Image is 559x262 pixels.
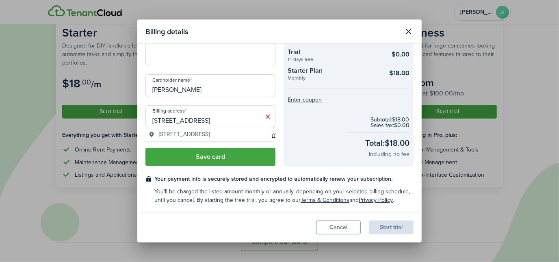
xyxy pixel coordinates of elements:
checkout-summary-item-title: Starter Plan [288,66,379,76]
checkout-summary-item-main-price: $0.00 [392,50,409,59]
button: Close modal [402,25,416,39]
button: Save card [145,148,275,166]
checkout-total-secondary: Including no fee [369,150,409,158]
checkout-summary-item-main-price: $18.00 [389,68,409,78]
checkout-summary-item-description: 14 days free [288,57,379,62]
checkout-subtotal-item: Subtotal: $18.00 [370,117,409,123]
iframe: Secure card payment input frame [151,51,270,58]
modal-title: Billing details [145,24,400,39]
checkout-summary-item-title: Trial [288,47,379,57]
button: Enter coupon [288,97,322,103]
checkout-summary-item-description: Monthly [288,76,379,80]
input: Start typing the address and then select from the dropdown [145,105,275,128]
checkout-terms-main: Your payment info is securely stored and encrypted to automatically renew your subscription. [154,175,414,183]
checkout-subtotal-item: Sales tax: $0.00 [370,123,409,128]
a: Privacy Policy [359,196,393,204]
a: Terms & Conditions [301,196,349,204]
checkout-terms-secondary: You'll be charged the listed amount monthly or annually, depending on your selected billing sched... [154,187,414,204]
span: [STREET_ADDRESS] [159,130,210,139]
checkout-total-main: Total: $18.00 [365,137,409,149]
button: Cancel [316,221,361,234]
